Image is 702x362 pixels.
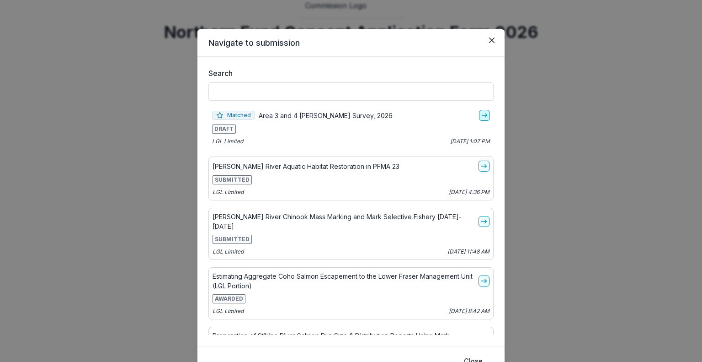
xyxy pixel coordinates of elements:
[213,235,252,244] span: SUBMITTED
[212,137,243,146] p: LGL Limited
[479,216,489,227] a: go-to
[479,110,490,121] a: go-to
[213,271,475,291] p: Estimating Aggregate Coho Salmon Escapement to the Lower Fraser Management Unit (LGL Portion)
[479,276,489,286] a: go-to
[213,331,475,350] p: Preparation of Stikine River Salmon Run Size & Distribution Reports Using Mark-Recapture & Radio-...
[197,29,505,57] header: Navigate to submission
[450,137,490,146] p: [DATE] 1:07 PM
[213,294,245,303] span: AWARDED
[447,248,489,256] p: [DATE] 11:48 AM
[213,307,244,315] p: LGL Limited
[213,212,475,231] p: [PERSON_NAME] River Chinook Mass Marking and Mark Selective Fishery [DATE]-[DATE]
[213,162,399,171] p: [PERSON_NAME] River Aquatic Habitat Restoration in PFMA 23
[212,111,255,120] span: Matched
[259,111,393,120] p: Area 3 and 4 [PERSON_NAME] Survey, 2026
[449,307,489,315] p: [DATE] 8:42 AM
[213,175,252,184] span: SUBMITTED
[213,188,244,196] p: LGL Limited
[212,124,236,134] span: DRAFT
[213,248,244,256] p: LGL Limited
[484,33,499,48] button: Close
[479,161,489,172] a: go-to
[449,188,489,196] p: [DATE] 4:36 PM
[208,68,488,79] label: Search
